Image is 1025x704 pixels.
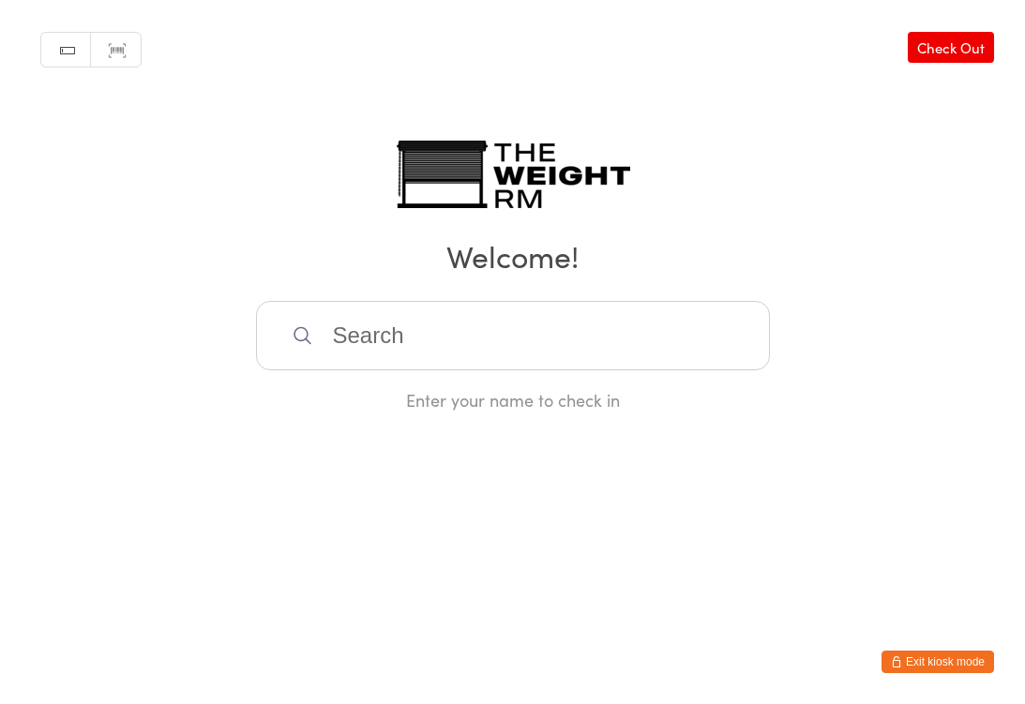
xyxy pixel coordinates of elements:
input: Search [256,301,770,370]
a: Check Out [908,32,994,63]
div: Enter your name to check in [256,388,770,412]
h2: Welcome! [19,234,1006,277]
button: Exit kiosk mode [882,651,994,673]
img: The Weight Rm [396,141,630,208]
